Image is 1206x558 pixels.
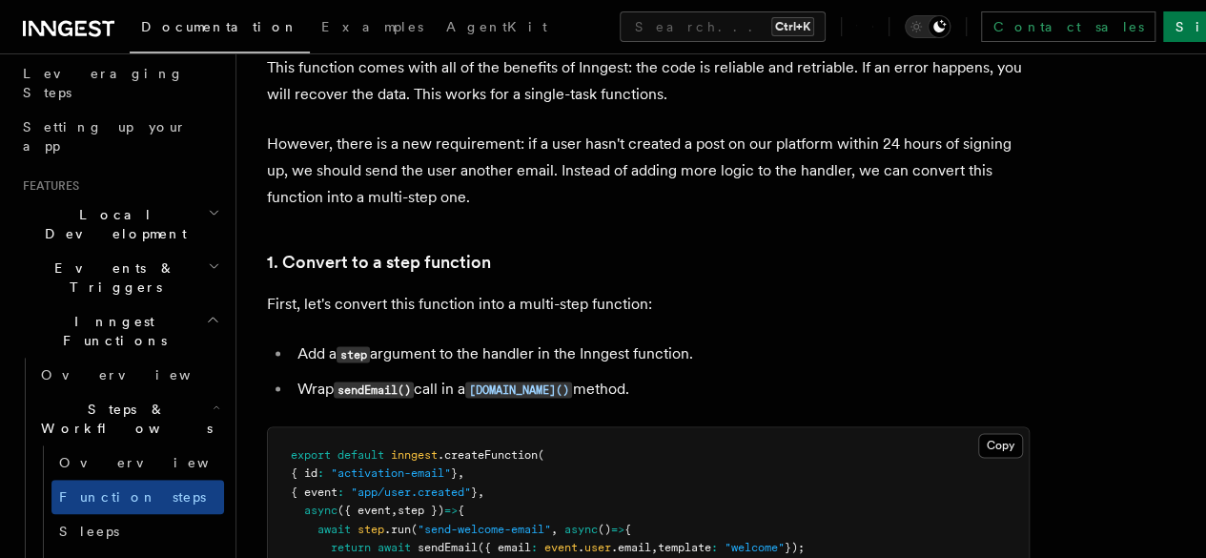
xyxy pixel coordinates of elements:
span: { event [291,486,337,499]
span: "send-welcome-email" [418,523,551,536]
a: 1. Convert to a step function [267,249,491,276]
span: : [317,466,324,480]
kbd: Ctrl+K [771,17,814,36]
li: Add a argument to the handler in the Inngest function. [292,341,1030,368]
span: "app/user.created" [351,486,471,499]
span: : [337,486,344,499]
code: [DOMAIN_NAME]() [465,382,572,398]
span: Function steps [59,489,206,505]
span: inngest [391,448,438,462]
p: First, let's convert this function into a multi-step function: [267,291,1030,318]
span: async [564,523,598,536]
a: Overview [33,358,224,392]
span: { [458,504,464,517]
a: AgentKit [435,6,559,52]
span: Steps & Workflows [33,400,213,438]
span: , [458,466,464,480]
span: return [331,541,371,554]
span: Setting up your app [23,119,187,154]
a: Function steps [51,480,224,514]
span: .createFunction [438,448,538,462]
span: : [531,541,538,554]
span: { [624,523,631,536]
span: event [544,541,578,554]
span: user [584,541,611,554]
span: , [551,523,558,536]
button: Toggle dark mode [905,15,950,38]
span: Examples [321,19,423,34]
span: default [337,448,384,462]
a: Contact sales [981,11,1155,42]
a: [DOMAIN_NAME]() [465,380,572,398]
button: Local Development [15,197,224,251]
span: Overview [59,455,256,470]
span: Sleeps [59,524,119,539]
span: Leveraging Steps [23,66,184,100]
span: { id [291,466,317,480]
span: .email [611,541,651,554]
span: AgentKit [446,19,547,34]
span: ({ event [337,504,391,517]
span: step [358,523,384,536]
code: step [337,346,370,362]
span: step }) [398,504,444,517]
span: , [391,504,398,517]
button: Copy [978,433,1023,458]
code: sendEmail() [334,382,414,398]
span: await [378,541,411,554]
span: ({ email [478,541,531,554]
a: Sleeps [51,514,224,548]
span: , [651,541,658,554]
span: .run [384,523,411,536]
span: "welcome" [725,541,785,554]
a: Leveraging Steps [15,56,224,110]
span: => [444,504,458,517]
span: . [578,541,584,554]
span: await [317,523,351,536]
a: Documentation [130,6,310,53]
a: Examples [310,6,435,52]
span: async [304,504,337,517]
a: Setting up your app [15,110,224,163]
span: "activation-email" [331,466,451,480]
button: Search...Ctrl+K [620,11,826,42]
a: Overview [51,445,224,480]
span: ( [538,448,544,462]
span: Features [15,178,79,194]
button: Events & Triggers [15,251,224,304]
p: However, there is a new requirement: if a user hasn't created a post on our platform within 24 ho... [267,131,1030,211]
span: , [478,486,484,499]
span: Overview [41,367,237,382]
span: Local Development [15,205,208,243]
p: This function comes with all of the benefits of Inngest: the code is reliable and retriable. If a... [267,54,1030,108]
span: : [711,541,718,554]
span: Inngest Functions [15,312,206,350]
span: Documentation [141,19,298,34]
span: export [291,448,331,462]
span: () [598,523,611,536]
button: Inngest Functions [15,304,224,358]
span: Events & Triggers [15,258,208,297]
span: sendEmail [418,541,478,554]
li: Wrap call in a method. [292,376,1030,403]
span: => [611,523,624,536]
span: ( [411,523,418,536]
span: } [471,486,478,499]
span: } [451,466,458,480]
button: Steps & Workflows [33,392,224,445]
span: }); [785,541,805,554]
span: template [658,541,711,554]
